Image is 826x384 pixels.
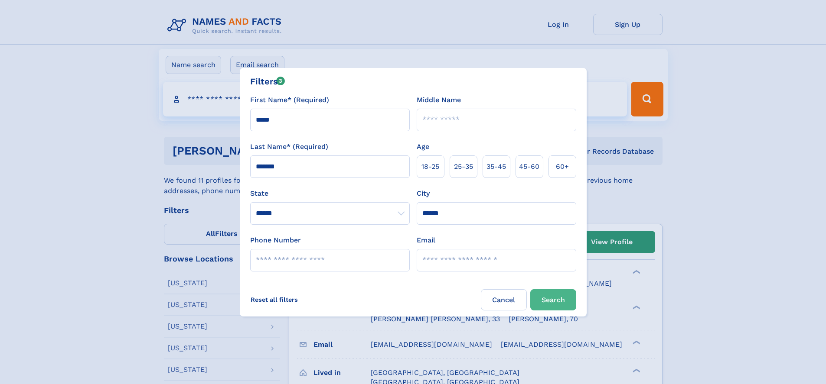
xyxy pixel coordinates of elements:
button: Search [530,289,576,310]
label: City [417,188,430,199]
span: 25‑35 [454,161,473,172]
label: Cancel [481,289,527,310]
label: First Name* (Required) [250,95,329,105]
span: 60+ [556,161,569,172]
label: Reset all filters [245,289,304,310]
span: 45‑60 [519,161,539,172]
label: Middle Name [417,95,461,105]
label: Email [417,235,435,245]
div: Filters [250,75,285,88]
label: Phone Number [250,235,301,245]
label: Age [417,142,429,152]
label: Last Name* (Required) [250,142,328,152]
label: State [250,188,410,199]
span: 18‑25 [421,161,439,172]
span: 35‑45 [486,161,506,172]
